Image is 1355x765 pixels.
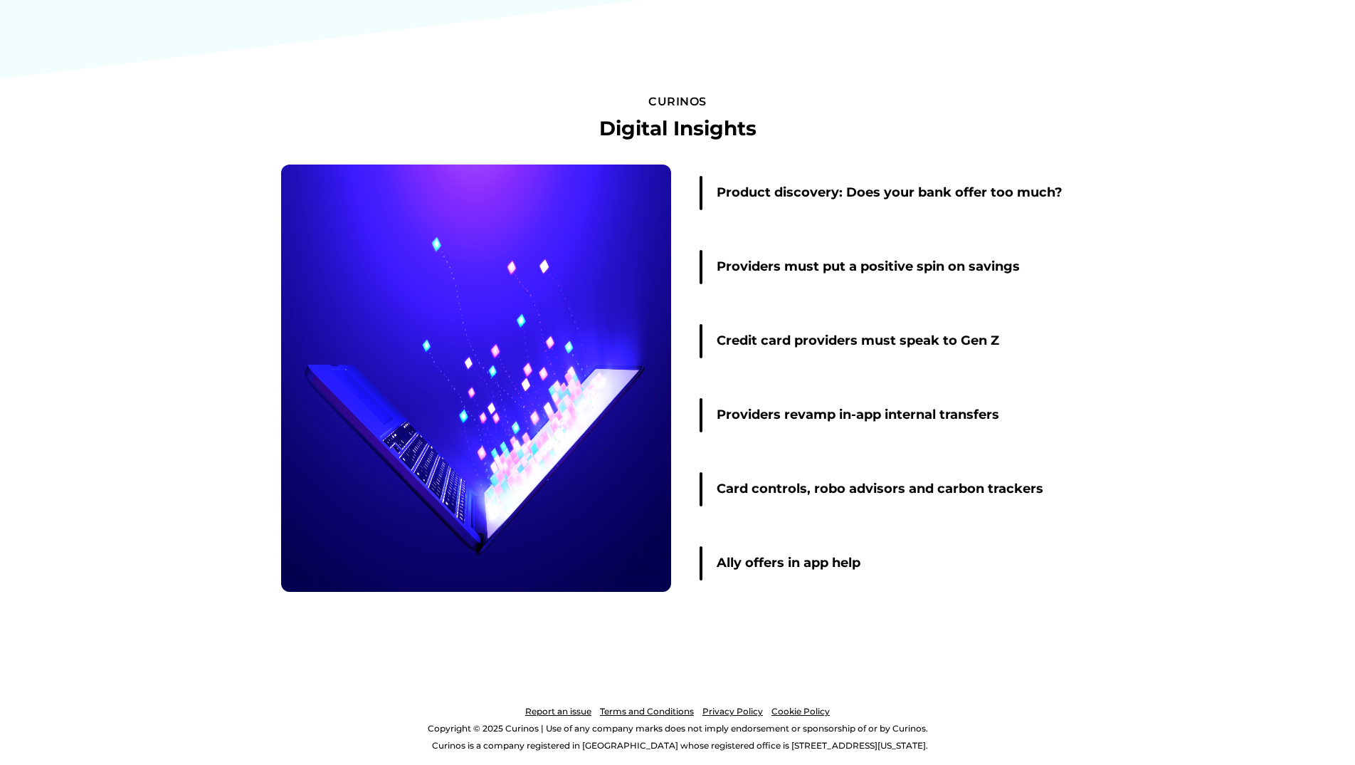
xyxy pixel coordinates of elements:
p: Curinos is a company registered in [GEOGRAPHIC_DATA] whose registered office is [STREET_ADDRESS][... [74,737,1285,754]
a: Cookie Policy [771,703,830,720]
a: Ally offers in app help [700,546,1063,581]
p: Copyright © 2025 Curinos | Use of any company marks does not imply endorsement or sponsorship of ... [70,720,1285,737]
a: Card controls, robo advisors and carbon trackers [700,472,1063,506]
a: Providers revamp in-app internal transfers [700,398,1063,432]
a: Providers must put a positive spin on savings [700,250,1063,284]
div: Curinos [28,92,1327,112]
a: Credit card providers must speak to Gen Z [700,324,1063,358]
a: Terms and Conditions [600,703,694,720]
a: Report an issue [525,703,591,720]
a: Privacy Policy [702,703,763,720]
a: Product discovery: Does your bank offer too much? [700,176,1063,210]
img: Digital Insights [281,165,670,592]
h2: Digital Insights [28,115,1327,142]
